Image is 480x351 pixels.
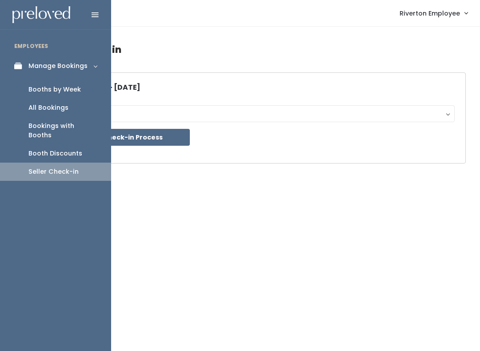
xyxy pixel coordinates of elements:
div: Riverton [65,109,446,119]
button: Riverton [56,105,455,122]
div: Manage Bookings [28,61,88,71]
div: All Bookings [28,103,68,112]
div: Booth Discounts [28,149,82,158]
div: Seller Check-in [28,167,79,176]
h4: Seller Check-in [45,37,466,62]
div: Bookings with Booths [28,121,97,140]
button: Start Check-in Process [56,129,190,146]
div: Booths by Week [28,85,81,94]
span: Riverton Employee [400,8,460,18]
img: preloved logo [12,6,70,24]
a: Riverton Employee [391,4,476,23]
